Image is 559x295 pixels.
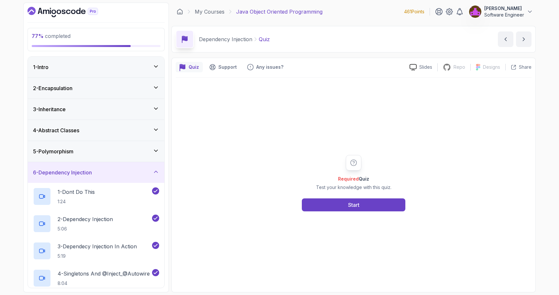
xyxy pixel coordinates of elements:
[302,198,405,211] button: Start
[469,5,533,18] button: user profile image[PERSON_NAME]Software Engineer
[454,64,465,70] p: Repo
[338,176,359,182] span: Required
[28,78,164,99] button: 2-Encapsulation
[28,141,164,162] button: 5-Polymorphism
[58,270,150,277] p: 4 - Singletons And @Inject_@Autowire
[259,35,270,43] p: Quiz
[33,169,92,176] h3: 6 - Dependency Injection
[519,64,532,70] p: Share
[205,62,241,72] button: Support button
[243,62,287,72] button: Feedback button
[58,215,113,223] p: 2 - Dependecy Injection
[218,64,237,70] p: Support
[404,64,437,71] a: Slides
[519,254,559,285] iframe: chat widget
[516,31,532,47] button: next content
[27,7,113,17] a: Dashboard
[58,226,113,232] p: 5:06
[58,280,150,287] p: 8:04
[33,187,159,206] button: 1-Dont Do This1:24
[33,147,73,155] h3: 5 - Polymorphism
[498,31,513,47] button: previous content
[316,176,391,182] h2: Quiz
[316,184,391,191] p: Test your knowledge with this quiz.
[199,35,252,43] p: Dependency Injection
[58,242,137,250] p: 3 - Dependecy Injection In Action
[404,8,424,15] p: 461 Points
[256,64,283,70] p: Any issues?
[32,33,44,39] span: 77 %
[176,62,203,72] button: quiz button
[189,64,199,70] p: Quiz
[28,120,164,141] button: 4-Abstract Classes
[28,99,164,120] button: 3-Inheritance
[177,8,183,15] a: Dashboard
[419,64,432,70] p: Slides
[33,63,49,71] h3: 1 - Intro
[484,5,524,12] p: [PERSON_NAME]
[33,215,159,233] button: 2-Dependecy Injection5:06
[483,64,500,70] p: Designs
[469,6,481,18] img: user profile image
[58,253,137,259] p: 5:19
[484,12,524,18] p: Software Engineer
[58,198,95,205] p: 1:24
[33,126,79,134] h3: 4 - Abstract Classes
[195,8,225,16] a: My Courses
[58,188,95,196] p: 1 - Dont Do This
[33,269,159,287] button: 4-Singletons And @Inject_@Autowire8:04
[32,33,71,39] span: completed
[505,64,532,70] button: Share
[33,242,159,260] button: 3-Dependecy Injection In Action5:19
[348,201,359,209] div: Start
[28,162,164,183] button: 6-Dependency Injection
[28,57,164,77] button: 1-Intro
[33,84,72,92] h3: 2 - Encapsulation
[236,8,323,16] p: Java Object Oriented Programming
[33,105,66,113] h3: 3 - Inheritance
